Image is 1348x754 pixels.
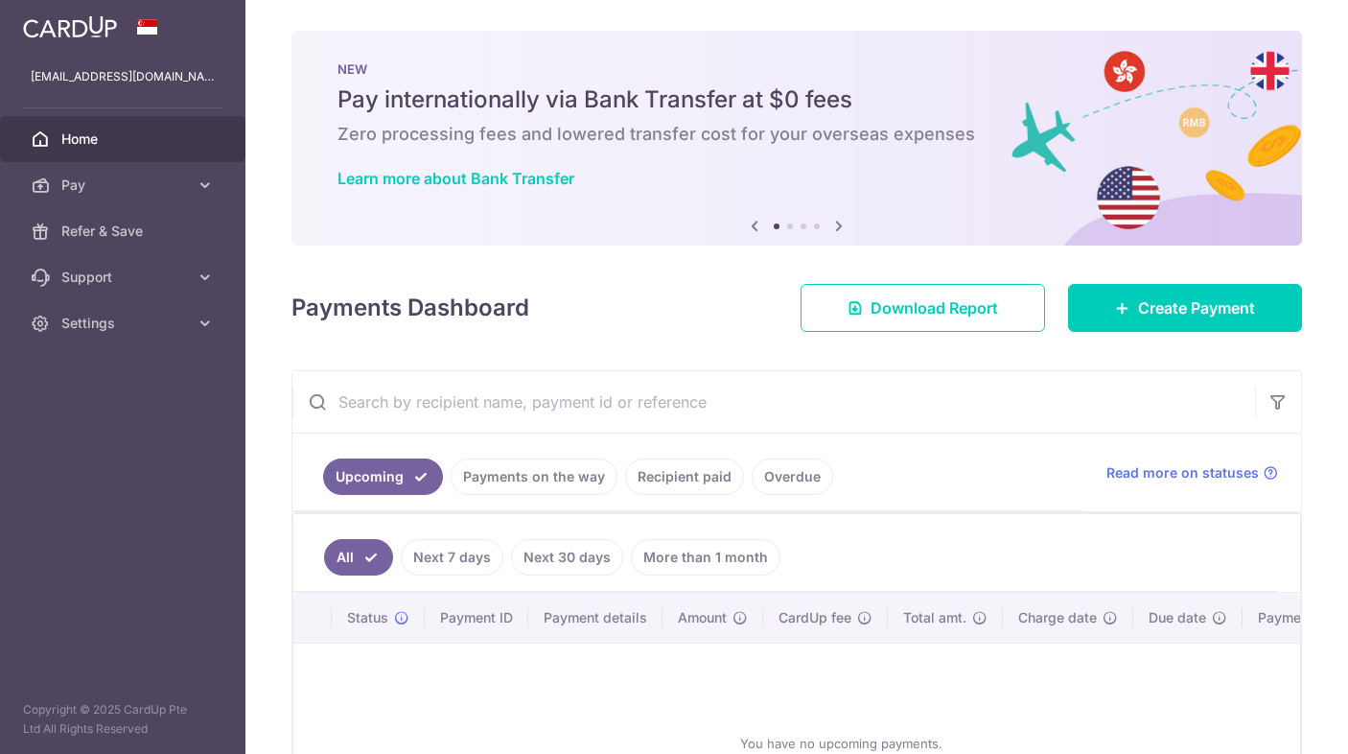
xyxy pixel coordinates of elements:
[871,296,998,319] span: Download Report
[801,284,1045,332] a: Download Report
[61,130,188,149] span: Home
[1068,284,1302,332] a: Create Payment
[631,539,780,576] a: More than 1 month
[1149,608,1206,627] span: Due date
[425,593,528,643] th: Payment ID
[337,123,1256,146] h6: Zero processing fees and lowered transfer cost for your overseas expenses
[347,608,388,627] span: Status
[1018,608,1097,627] span: Charge date
[61,268,188,287] span: Support
[337,169,574,188] a: Learn more about Bank Transfer
[1106,463,1278,483] a: Read more on statuses
[678,608,727,627] span: Amount
[625,459,744,495] a: Recipient paid
[292,371,1255,433] input: Search by recipient name, payment id or reference
[903,608,966,627] span: Total amt.
[1224,696,1329,744] iframe: Opens a widget where you can find more information
[451,459,617,495] a: Payments on the way
[528,593,662,643] th: Payment details
[337,84,1256,115] h5: Pay internationally via Bank Transfer at $0 fees
[323,459,443,495] a: Upcoming
[779,608,851,627] span: CardUp fee
[61,314,188,333] span: Settings
[752,459,833,495] a: Overdue
[511,539,623,576] a: Next 30 days
[291,291,529,325] h4: Payments Dashboard
[401,539,503,576] a: Next 7 days
[337,61,1256,77] p: NEW
[324,539,393,576] a: All
[61,176,188,195] span: Pay
[1106,463,1259,483] span: Read more on statuses
[23,15,117,38] img: CardUp
[61,222,188,241] span: Refer & Save
[1138,296,1255,319] span: Create Payment
[291,31,1302,246] img: Bank transfer banner
[31,67,215,86] p: [EMAIL_ADDRESS][DOMAIN_NAME]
